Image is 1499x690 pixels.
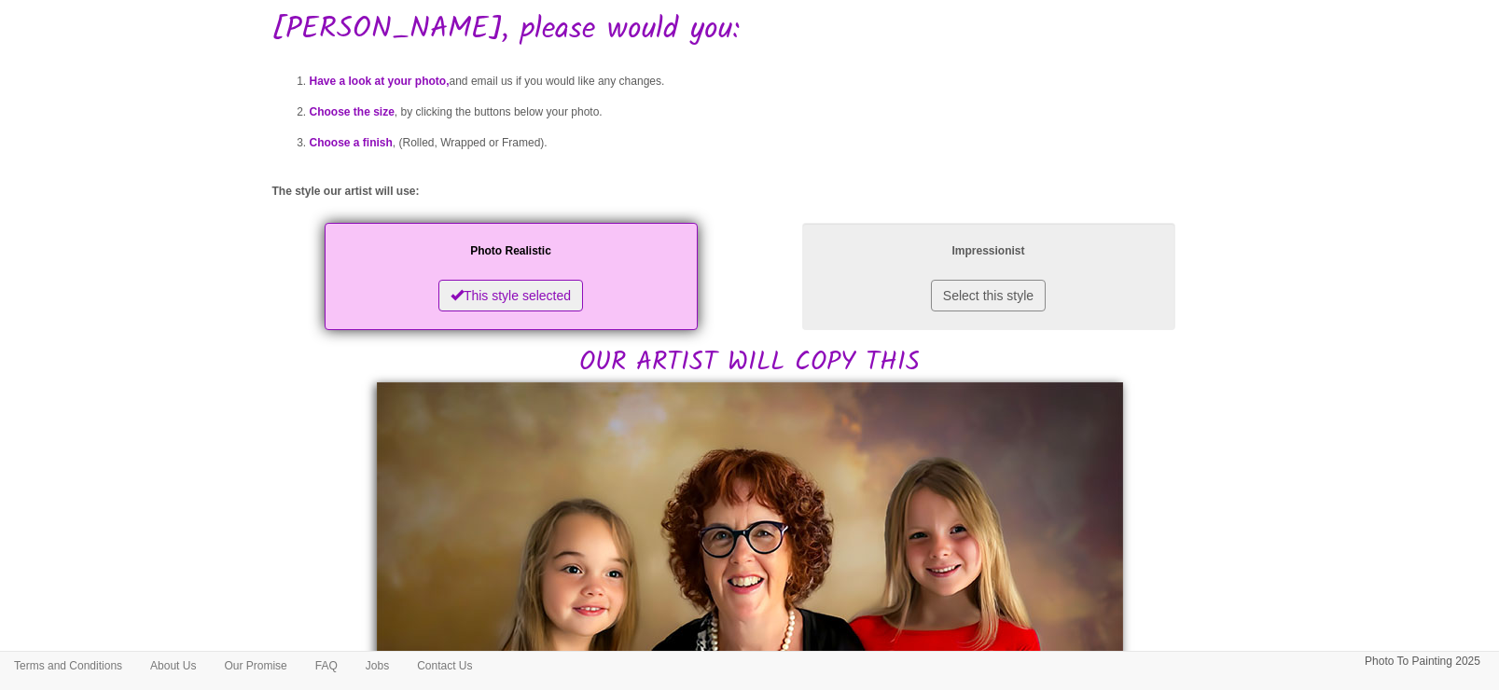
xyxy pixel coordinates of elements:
li: and email us if you would like any changes. [310,66,1228,97]
a: Our Promise [210,652,300,680]
button: Select this style [931,280,1046,311]
span: Have a look at your photo, [310,75,450,88]
span: Choose the size [310,105,395,118]
h1: [PERSON_NAME], please would you: [272,13,1228,46]
li: , by clicking the buttons below your photo. [310,97,1228,128]
h2: OUR ARTIST WILL COPY THIS [272,218,1228,378]
span: Choose a finish [310,136,393,149]
p: Photo Realistic [343,241,679,261]
li: , (Rolled, Wrapped or Framed). [310,128,1228,159]
p: Impressionist [821,241,1157,261]
button: This style selected [438,280,583,311]
a: About Us [136,652,210,680]
label: The style our artist will use: [272,184,420,200]
a: FAQ [301,652,352,680]
p: Photo To Painting 2025 [1365,652,1480,671]
a: Jobs [352,652,403,680]
a: Contact Us [403,652,486,680]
